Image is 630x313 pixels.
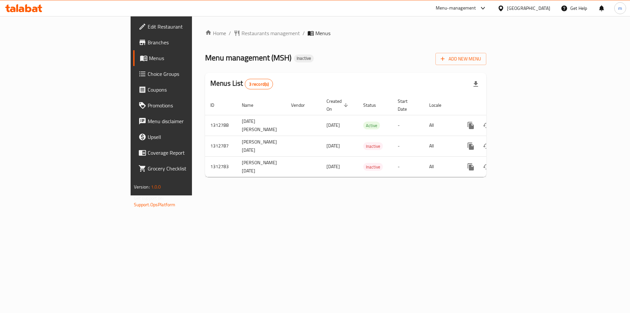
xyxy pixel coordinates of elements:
[205,29,486,37] nav: breadcrumb
[458,95,531,115] th: Actions
[424,156,458,177] td: All
[237,156,286,177] td: [PERSON_NAME] [DATE]
[303,29,305,37] li: /
[148,101,231,109] span: Promotions
[398,97,416,113] span: Start Date
[133,19,236,34] a: Edit Restaurant
[148,133,231,141] span: Upsell
[363,122,380,129] span: Active
[205,50,291,65] span: Menu management ( MSH )
[363,143,383,150] span: Inactive
[463,118,479,133] button: more
[326,97,350,113] span: Created On
[151,183,161,191] span: 1.0.0
[363,101,385,109] span: Status
[148,38,231,46] span: Branches
[205,95,531,177] table: enhanced table
[237,136,286,156] td: [PERSON_NAME] [DATE]
[479,159,494,175] button: Change Status
[242,101,262,109] span: Name
[210,101,223,109] span: ID
[133,98,236,113] a: Promotions
[234,29,300,37] a: Restaurants management
[363,122,380,129] div: Active
[133,50,236,66] a: Menus
[148,86,231,94] span: Coupons
[392,115,424,136] td: -
[326,142,340,150] span: [DATE]
[148,23,231,31] span: Edit Restaurant
[134,194,164,202] span: Get support on:
[479,138,494,154] button: Change Status
[237,115,286,136] td: [DATE] [PERSON_NAME]
[210,78,273,89] h2: Menus List
[148,165,231,172] span: Grocery Checklist
[133,161,236,176] a: Grocery Checklist
[133,82,236,98] a: Coupons
[429,101,450,109] span: Locale
[133,113,236,129] a: Menu disclaimer
[424,136,458,156] td: All
[133,129,236,145] a: Upsell
[435,53,486,65] button: Add New Menu
[363,163,383,171] span: Inactive
[463,159,479,175] button: more
[241,29,300,37] span: Restaurants management
[468,76,484,92] div: Export file
[441,55,481,63] span: Add New Menu
[294,55,314,62] div: Inactive
[133,66,236,82] a: Choice Groups
[291,101,313,109] span: Vendor
[507,5,550,12] div: [GEOGRAPHIC_DATA]
[245,79,273,89] div: Total records count
[315,29,330,37] span: Menus
[436,4,476,12] div: Menu-management
[134,200,176,209] a: Support.OpsPlatform
[479,118,494,133] button: Change Status
[148,70,231,78] span: Choice Groups
[392,136,424,156] td: -
[424,115,458,136] td: All
[392,156,424,177] td: -
[326,121,340,129] span: [DATE]
[133,145,236,161] a: Coverage Report
[463,138,479,154] button: more
[245,81,273,87] span: 3 record(s)
[148,149,231,157] span: Coverage Report
[618,5,622,12] span: m
[133,34,236,50] a: Branches
[134,183,150,191] span: Version:
[149,54,231,62] span: Menus
[326,162,340,171] span: [DATE]
[148,117,231,125] span: Menu disclaimer
[294,56,314,61] span: Inactive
